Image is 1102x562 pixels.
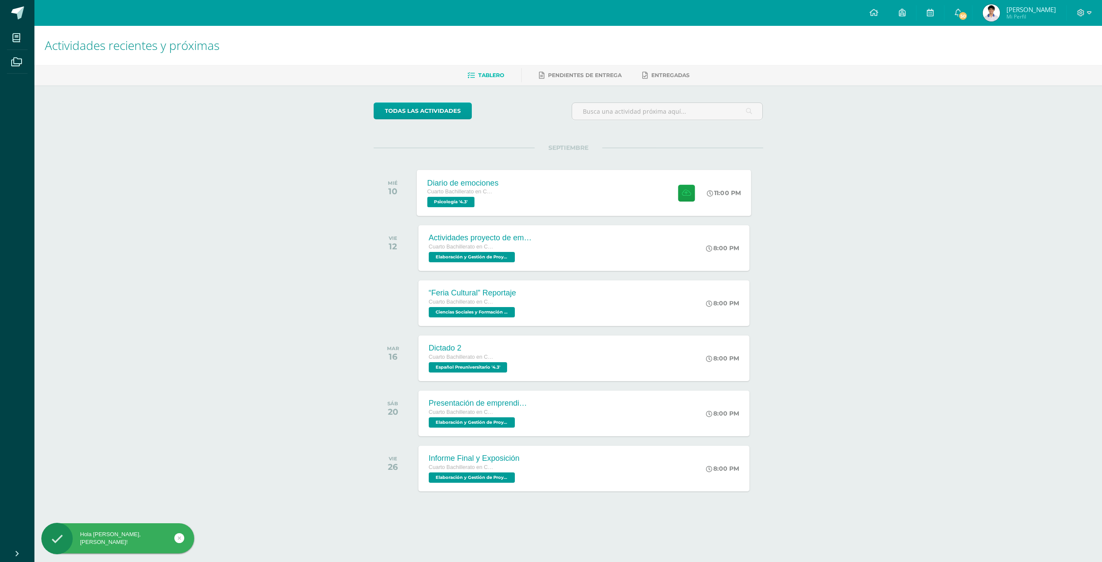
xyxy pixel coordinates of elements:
[389,235,397,241] div: VIE
[651,72,690,78] span: Entregadas
[706,465,739,472] div: 8:00 PM
[548,72,622,78] span: Pendientes de entrega
[429,244,493,250] span: Cuarto Bachillerato en Ciencias y Letras
[707,189,741,197] div: 11:00 PM
[427,189,492,195] span: Cuarto Bachillerato en Ciencias y Letras
[429,354,493,360] span: Cuarto Bachillerato en Ciencias y Letras
[1006,5,1056,14] span: [PERSON_NAME]
[429,472,515,483] span: Elaboración y Gestión de Proyectos '4.3'
[642,68,690,82] a: Entregadas
[429,344,509,353] div: Dictado 2
[388,462,398,472] div: 26
[387,345,399,351] div: MAR
[427,197,474,207] span: Psicología '4.3'
[427,178,498,187] div: Diario de emociones
[467,68,504,82] a: Tablero
[429,299,493,305] span: Cuarto Bachillerato en Ciencias y Letras
[429,464,493,470] span: Cuarto Bachillerato en Ciencias y Letras
[983,4,1000,22] img: e34fe889f9f9f3c52ef9ad4c84785275.png
[389,241,397,252] div: 12
[429,233,532,242] div: Actividades proyecto de emprendimiento
[387,351,399,362] div: 16
[374,102,472,119] a: todas las Actividades
[706,299,739,307] div: 8:00 PM
[572,103,763,120] input: Busca una actividad próxima aquí...
[539,68,622,82] a: Pendientes de entrega
[387,401,398,407] div: SÁB
[41,531,194,546] div: Hola [PERSON_NAME], [PERSON_NAME]!
[45,37,220,53] span: Actividades recientes y próximas
[429,289,517,298] div: “Feria Cultural” Reportaje
[429,399,532,408] div: Presentación de emprendimientos
[706,354,739,362] div: 8:00 PM
[388,186,398,196] div: 10
[1006,13,1056,20] span: Mi Perfil
[429,252,515,262] span: Elaboración y Gestión de Proyectos '4.3'
[429,417,515,428] span: Elaboración y Gestión de Proyectos '4.3'
[388,180,398,186] div: MIÉ
[958,11,968,21] span: 50
[478,72,504,78] span: Tablero
[706,244,739,252] div: 8:00 PM
[388,456,398,462] div: VIE
[429,307,515,317] span: Ciencias Sociales y Formación Ciudadana 4 '4.3'
[429,362,507,373] span: Español Preuniversitario '4.3'
[535,144,602,152] span: SEPTIEMBRE
[429,454,520,463] div: Informe Final y Exposición
[706,410,739,417] div: 8:00 PM
[387,407,398,417] div: 20
[429,409,493,415] span: Cuarto Bachillerato en Ciencias y Letras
